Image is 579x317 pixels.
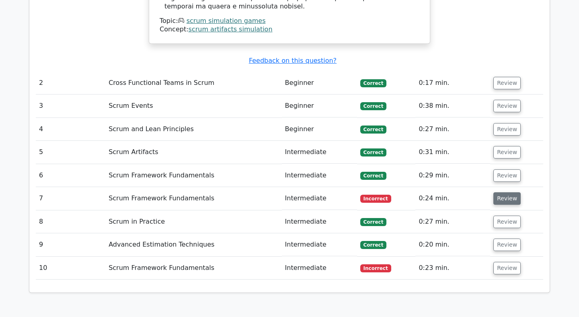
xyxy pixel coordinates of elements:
button: Review [493,216,521,228]
td: 0:31 min. [415,141,490,164]
td: 8 [36,210,105,233]
td: Scrum and Lean Principles [105,118,281,141]
td: 2 [36,72,105,95]
td: 7 [36,187,105,210]
a: Feedback on this question? [249,57,337,64]
td: Intermediate [282,210,357,233]
span: Correct [360,102,386,110]
td: 0:20 min. [415,233,490,256]
td: Cross Functional Teams in Scrum [105,72,281,95]
td: Scrum Events [105,95,281,117]
td: 0:38 min. [415,95,490,117]
td: Intermediate [282,187,357,210]
td: Beginner [282,118,357,141]
td: Advanced Estimation Techniques [105,233,281,256]
span: Correct [360,172,386,180]
div: Topic: [160,17,419,25]
td: 6 [36,164,105,187]
td: Scrum Artifacts [105,141,281,164]
td: 0:27 min. [415,118,490,141]
span: Correct [360,126,386,134]
button: Review [493,169,521,182]
td: 0:24 min. [415,187,490,210]
button: Review [493,100,521,112]
button: Review [493,77,521,89]
td: 0:17 min. [415,72,490,95]
td: Intermediate [282,233,357,256]
td: Scrum Framework Fundamentals [105,187,281,210]
a: scrum simulation games [187,17,266,25]
td: Scrum Framework Fundamentals [105,257,281,280]
td: 9 [36,233,105,256]
td: 0:29 min. [415,164,490,187]
td: Beginner [282,72,357,95]
td: Intermediate [282,257,357,280]
span: Incorrect [360,195,391,203]
a: scrum artifacts simulation [189,25,273,33]
td: Intermediate [282,141,357,164]
div: Concept: [160,25,419,34]
td: Scrum in Practice [105,210,281,233]
span: Correct [360,218,386,226]
td: Scrum Framework Fundamentals [105,164,281,187]
span: Incorrect [360,264,391,272]
td: Beginner [282,95,357,117]
button: Review [493,192,521,205]
span: Correct [360,148,386,156]
td: 3 [36,95,105,117]
button: Review [493,239,521,251]
td: 10 [36,257,105,280]
td: 5 [36,141,105,164]
button: Review [493,146,521,158]
td: 0:23 min. [415,257,490,280]
td: 4 [36,118,105,141]
button: Review [493,262,521,274]
button: Review [493,123,521,136]
span: Correct [360,79,386,87]
td: Intermediate [282,164,357,187]
span: Correct [360,241,386,249]
td: 0:27 min. [415,210,490,233]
